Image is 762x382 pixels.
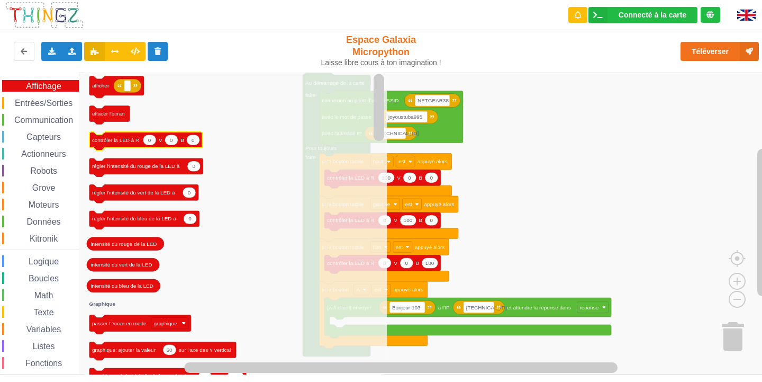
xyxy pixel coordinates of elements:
[90,262,152,268] text: intensité du vert de la LED
[408,175,411,181] text: 0
[25,132,62,141] span: Capteurs
[466,305,507,310] text: [TECHNICAL_ID]
[404,217,413,223] text: 100
[31,342,57,351] span: Listes
[192,137,195,143] text: 0
[405,201,412,207] text: est
[322,97,398,103] text: connexion au point d'accès SSID
[405,260,408,266] text: 0
[416,260,420,266] text: B
[316,34,446,67] div: Espace Galaxia Micropython
[167,347,173,353] text: 50
[180,137,184,143] text: B
[92,83,110,88] text: afficher
[397,175,401,181] text: V
[92,347,156,353] text: graphique: ajouter la valeur
[92,216,176,221] text: régler l'intensité du bleu de la LED à
[29,166,59,175] span: Robots
[90,241,157,247] text: intensité du rouge de la LED
[33,291,55,300] span: Math
[737,10,756,21] img: gb.png
[419,175,423,181] text: B
[28,234,59,243] span: Kitronik
[619,11,686,19] div: Connecté à la carte
[392,305,421,310] text: Bonjour 103
[31,183,57,192] span: Grove
[430,217,433,223] text: 0
[394,217,397,223] text: V
[424,201,454,207] text: appuyé alors
[419,217,423,223] text: B
[579,305,598,310] text: reponse
[425,260,434,266] text: 100
[13,116,75,125] span: Communication
[32,308,55,317] span: Texte
[92,111,125,117] text: effacer l'écran
[316,58,446,67] div: Laisse libre cours à ton imagination !
[415,244,445,250] text: appuyé alors
[20,149,68,158] span: Actionneurs
[701,7,720,23] div: Tu es connecté au serveur de création de Thingz
[24,359,63,368] span: Fonctions
[588,7,697,23] div: Ta base fonctionne bien !
[418,158,448,164] text: appuyé alors
[393,287,423,292] text: appuyé alors
[13,99,74,108] span: Entrées/Sorties
[27,257,60,266] span: Logique
[92,163,180,169] text: régler l'intensité du rouge de la LED à
[92,137,139,143] text: contrôler la LED à R
[148,137,151,143] text: 0
[170,137,173,143] text: 0
[154,321,178,326] text: graphique
[89,301,116,307] text: Graphique
[25,217,62,226] span: Données
[92,321,147,326] text: passer l'écran en mode
[188,216,192,221] text: 0
[24,82,62,91] span: Affichage
[192,163,195,169] text: 0
[430,175,433,181] text: 0
[179,347,231,353] text: sur l'axe des Y vertical
[92,190,175,196] text: régler l'intensité du vert de la LED à
[388,114,423,120] text: joyoustuba995
[396,244,403,250] text: est
[394,260,397,266] text: V
[398,158,405,164] text: est
[507,305,571,310] text: et attendre la réponse dans
[5,1,84,29] img: thingz_logo.png
[27,200,61,209] span: Moteurs
[418,97,449,103] text: NETGEAR38
[438,305,450,310] text: à l'IP
[90,283,153,289] text: intensité du bleu de la LED
[25,325,63,334] span: Variables
[378,130,419,136] text: [TECHNICAL_ID]
[159,137,162,143] text: V
[27,274,60,283] span: Boucles
[188,190,191,196] text: 0
[681,42,759,61] button: Téléverser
